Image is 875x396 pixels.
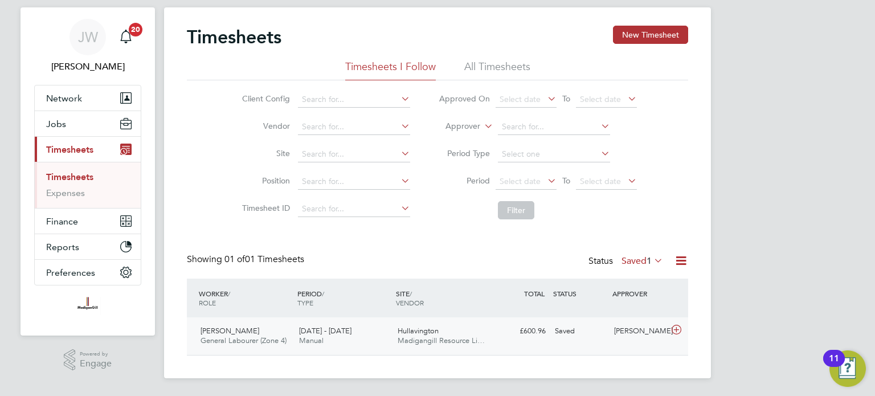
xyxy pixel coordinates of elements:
input: Search for... [298,201,410,217]
div: Saved [550,322,610,341]
span: Powered by [80,349,112,359]
img: madigangill-logo-retina.png [75,297,100,315]
input: Search for... [298,92,410,108]
input: Search for... [298,146,410,162]
label: Site [239,148,290,158]
div: [PERSON_NAME] [610,322,669,341]
button: Reports [35,234,141,259]
span: Select date [500,176,541,186]
span: Select date [580,176,621,186]
span: 01 Timesheets [224,254,304,265]
button: Open Resource Center, 11 new notifications [829,350,866,387]
span: JW [78,30,98,44]
label: Vendor [239,121,290,131]
span: Reports [46,242,79,252]
span: Select date [500,94,541,104]
span: / [228,289,230,298]
span: To [559,91,574,106]
label: Saved [622,255,663,267]
label: Position [239,175,290,186]
nav: Main navigation [21,7,155,336]
div: PERIOD [295,283,393,313]
button: Timesheets [35,137,141,162]
button: Network [35,85,141,111]
li: All Timesheets [464,60,530,80]
h2: Timesheets [187,26,281,48]
span: [PERSON_NAME] [201,326,259,336]
a: Powered byEngage [64,349,112,371]
span: Timesheets [46,144,93,155]
input: Search for... [498,119,610,135]
span: Jack Williams [34,60,141,74]
span: ROLE [199,298,216,307]
a: JW[PERSON_NAME] [34,19,141,74]
span: Jobs [46,119,66,129]
button: Finance [35,209,141,234]
a: 20 [115,19,137,55]
span: Select date [580,94,621,104]
span: TYPE [297,298,313,307]
div: Status [588,254,665,270]
div: £600.96 [491,322,550,341]
span: Hullavington [398,326,439,336]
span: TOTAL [524,289,545,298]
span: [DATE] - [DATE] [299,326,351,336]
span: Manual [299,336,324,345]
div: STATUS [550,283,610,304]
span: To [559,173,574,188]
div: Timesheets [35,162,141,208]
label: Period Type [439,148,490,158]
a: Expenses [46,187,85,198]
span: VENDOR [396,298,424,307]
span: / [322,289,324,298]
span: Preferences [46,267,95,278]
span: General Labourer (Zone 4) [201,336,287,345]
div: WORKER [196,283,295,313]
div: APPROVER [610,283,669,304]
span: 01 of [224,254,245,265]
button: Jobs [35,111,141,136]
span: Madigangill Resource Li… [398,336,485,345]
span: 1 [647,255,652,267]
label: Client Config [239,93,290,104]
label: Approver [429,121,480,132]
div: Showing [187,254,306,266]
span: Finance [46,216,78,227]
span: 20 [129,23,142,36]
button: Filter [498,201,534,219]
span: Engage [80,359,112,369]
span: / [410,289,412,298]
input: Search for... [298,174,410,190]
div: 11 [829,358,839,373]
div: SITE [393,283,492,313]
button: New Timesheet [613,26,688,44]
input: Search for... [298,119,410,135]
a: Timesheets [46,172,93,182]
label: Approved On [439,93,490,104]
li: Timesheets I Follow [345,60,436,80]
label: Timesheet ID [239,203,290,213]
button: Preferences [35,260,141,285]
a: Go to home page [34,297,141,315]
span: Network [46,93,82,104]
input: Select one [498,146,610,162]
label: Period [439,175,490,186]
